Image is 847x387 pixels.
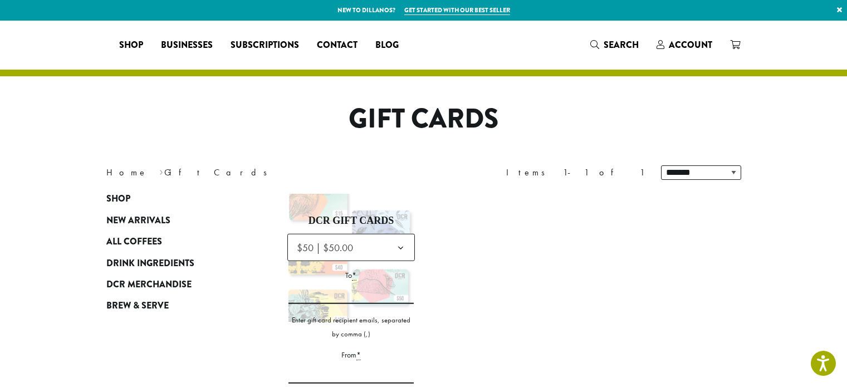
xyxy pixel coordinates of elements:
[106,235,162,249] span: All Coffees
[352,270,356,281] abbr: Required field
[231,38,299,52] span: Subscriptions
[375,38,399,52] span: Blog
[297,241,353,254] span: $50 | $50.00
[506,166,644,179] div: Items 1-1 of 1
[106,295,240,316] a: Brew & Serve
[106,278,192,292] span: DCR Merchandise
[106,231,240,252] a: All Coffees
[106,188,240,209] a: Shop
[119,38,143,52] span: Shop
[288,347,414,361] label: From
[106,257,194,271] span: Drink Ingredients
[106,210,240,231] a: New Arrivals
[604,38,639,51] span: Search
[287,215,415,227] h4: DCR Gift Cards
[317,38,358,52] span: Contact
[292,237,364,258] span: $50 | $50.00
[356,349,361,360] abbr: Required field
[292,315,410,339] small: Enter gift card recipient emails, separated by comma (,)
[161,38,213,52] span: Businesses
[159,162,163,179] span: ›
[581,36,648,54] a: Search
[98,103,750,135] h1: Gift Cards
[106,166,148,178] a: Home
[106,274,240,295] a: DCR Merchandise
[106,252,240,273] a: Drink Ingredients
[669,38,712,51] span: Account
[288,268,414,282] label: To
[106,166,407,179] nav: Breadcrumb
[287,234,415,261] span: $50 | $50.00
[404,6,510,15] a: Get started with our best seller
[106,214,170,228] span: New Arrivals
[110,36,152,54] a: Shop
[106,192,130,206] span: Shop
[106,299,169,313] span: Brew & Serve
